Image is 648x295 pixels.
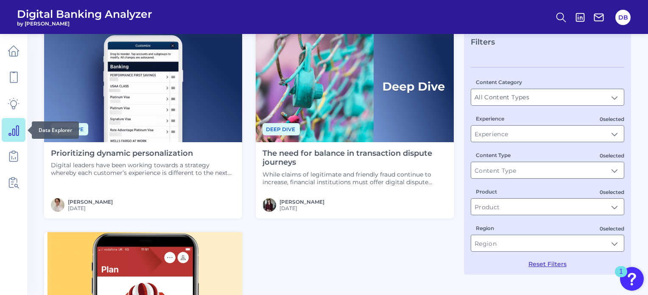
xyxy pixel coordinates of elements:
input: Region [471,235,624,251]
h4: Prioritizing dynamic personalization [51,149,235,158]
img: Deep Dives with Right Label.png [256,31,454,142]
span: Digital Banking Analyzer [17,8,152,20]
label: Product [476,188,497,195]
p: Digital leaders have been working towards a strategy whereby each customer’s experience is differ... [51,161,235,177]
img: MIchael McCaw [51,198,64,212]
input: Product [471,199,624,215]
button: Reset Filters [528,260,567,268]
img: Deep Dives - Phone (1).png [44,31,242,142]
span: [DATE] [68,205,113,211]
label: Content Type [476,152,511,158]
input: Content Type [471,162,624,178]
a: [PERSON_NAME] [279,199,324,205]
input: Experience [471,126,624,142]
img: RNFetchBlobTmp_0b8yx2vy2p867rz195sbp4h.png [263,198,276,212]
label: Content Category [476,79,522,85]
a: [PERSON_NAME] [68,199,113,205]
span: [DATE] [279,205,324,211]
h4: The need for balance in transaction dispute journeys [263,149,447,167]
p: While claims of legitimate and friendly fraud continue to increase, financial institutions must o... [263,171,447,186]
button: DB [615,10,631,25]
div: 1 [619,272,623,283]
div: Data Explorer [32,121,79,139]
label: Region [476,225,494,231]
label: Experience [476,115,504,122]
span: Deep dive [263,123,300,135]
span: by [PERSON_NAME] [17,20,152,27]
button: Open Resource Center, 1 new notification [620,267,644,291]
span: Filters [471,37,495,47]
a: Deep dive [263,125,300,133]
